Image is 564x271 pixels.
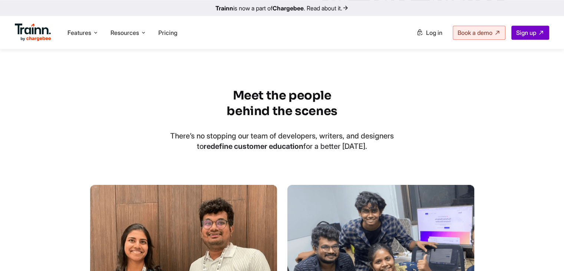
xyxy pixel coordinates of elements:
[412,26,447,39] a: Log in
[426,29,442,36] span: Log in
[511,26,549,40] a: Sign up
[67,29,91,37] span: Features
[204,142,303,151] b: redefine customer education
[15,23,51,41] img: Trainn Logo
[215,4,233,12] b: Trainn
[458,29,492,36] span: Book a demo
[187,88,377,119] h2: Meet the people behind the scenes
[516,29,536,36] span: Sign up
[158,29,177,36] a: Pricing
[111,29,139,37] span: Resources
[169,131,395,151] p: There’s no stopping our team of developers, writers, and designers to for a better [DATE].
[527,235,564,271] iframe: Chat Widget
[273,4,304,12] b: Chargebee
[453,26,505,40] a: Book a demo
